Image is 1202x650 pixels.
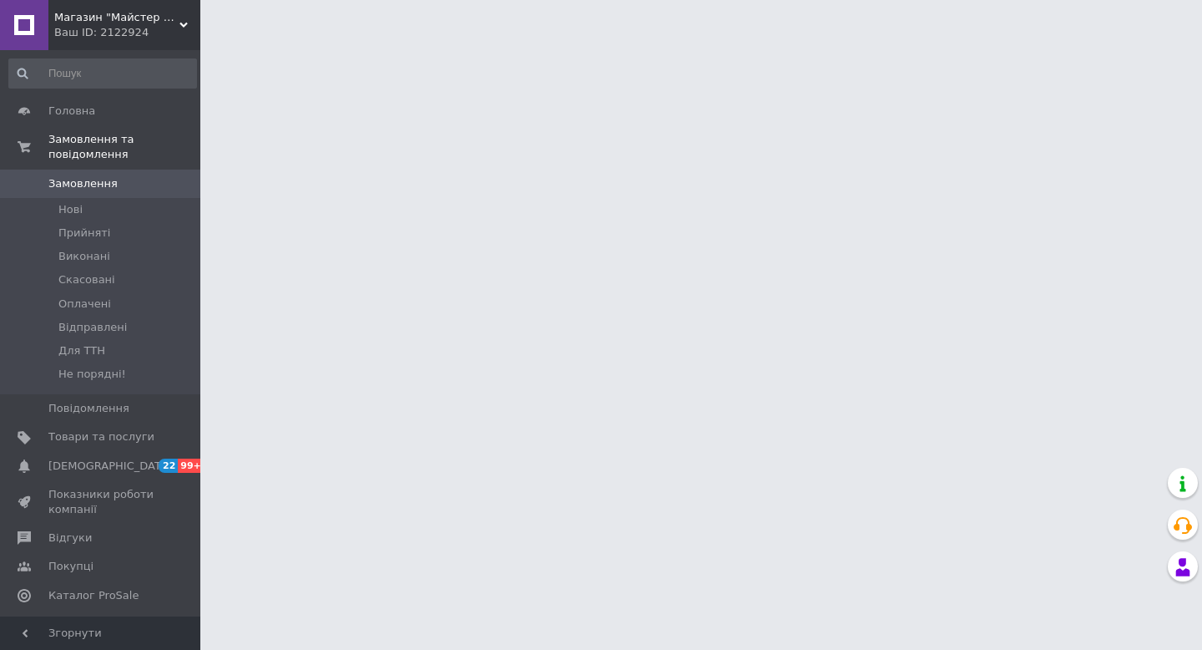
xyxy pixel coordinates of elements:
[58,320,127,335] span: Відправлені
[58,226,110,241] span: Прийняті
[48,401,129,416] span: Повідомлення
[58,272,115,287] span: Скасовані
[48,132,200,162] span: Замовлення та повідомлення
[48,176,118,191] span: Замовлення
[58,297,111,312] span: Оплачені
[48,429,154,444] span: Товари та послуги
[58,367,126,382] span: Не порядні!
[48,559,93,574] span: Покупці
[58,202,83,217] span: Нові
[48,588,139,603] span: Каталог ProSale
[48,487,154,517] span: Показники роботи компанії
[54,10,179,25] span: Магазин "Майстер Спорту"
[48,104,95,119] span: Головна
[58,343,105,358] span: Для ТТН
[48,531,92,546] span: Відгуки
[178,459,205,473] span: 99+
[8,58,197,89] input: Пошук
[54,25,200,40] div: Ваш ID: 2122924
[48,459,172,474] span: [DEMOGRAPHIC_DATA]
[159,459,178,473] span: 22
[58,249,110,264] span: Виконані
